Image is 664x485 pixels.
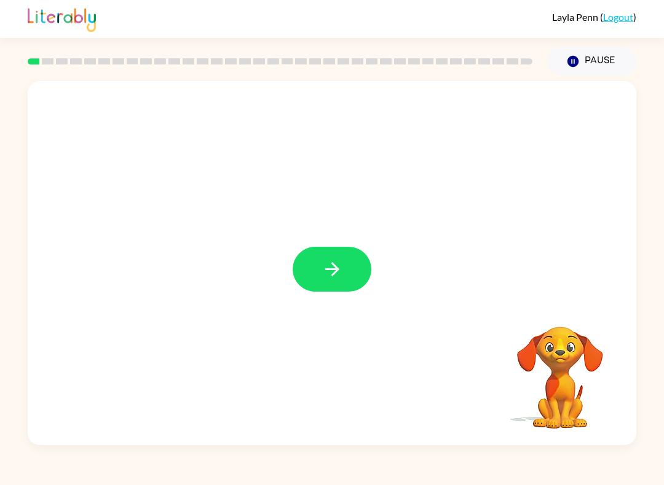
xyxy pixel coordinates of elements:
span: Layla Penn [552,11,600,23]
video: Your browser must support playing .mp4 files to use Literably. Please try using another browser. [499,308,622,430]
div: ( ) [552,11,636,23]
button: Pause [547,47,636,76]
a: Logout [603,11,633,23]
img: Literably [28,5,96,32]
